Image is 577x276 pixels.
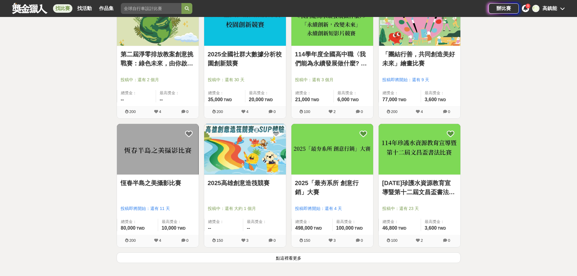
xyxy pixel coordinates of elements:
[379,124,460,175] img: Cover Image
[160,97,163,102] span: --
[224,98,232,102] span: TWD
[382,77,457,83] span: 投稿即將開始：還有 9 天
[361,109,363,114] span: 0
[542,5,557,12] div: 高鎮能
[382,205,457,212] span: 投稿中：還有 23 天
[532,5,539,12] div: 高
[295,205,370,212] span: 投稿即將開始：還有 4 天
[136,226,144,231] span: TWD
[425,225,437,231] span: 3,600
[186,238,188,243] span: 0
[489,3,519,14] a: 辦比賽
[336,225,354,231] span: 100,000
[208,50,282,68] a: 2025全國社群大數據分析校園創新競賽
[249,97,264,102] span: 20,000
[383,225,397,231] span: 46,800
[162,219,195,225] span: 最高獎金：
[117,252,461,263] button: 點這裡看更多
[383,219,417,225] span: 總獎金：
[361,238,363,243] span: 0
[246,109,248,114] span: 4
[421,238,423,243] span: 2
[217,238,223,243] span: 150
[204,124,286,175] img: Cover Image
[129,238,136,243] span: 200
[246,238,248,243] span: 3
[295,178,370,197] a: 2025「最夯系所 創意行銷」大賽
[121,178,195,188] a: 恆春半島之美攝影比賽
[121,90,152,96] span: 總獎金：
[425,219,457,225] span: 最高獎金：
[311,98,319,102] span: TWD
[159,238,161,243] span: 4
[129,109,136,114] span: 200
[313,226,322,231] span: TWD
[295,219,329,225] span: 總獎金：
[121,205,195,212] span: 投稿即將開始：還有 11 天
[295,77,370,83] span: 投稿中：還有 3 個月
[448,238,450,243] span: 0
[382,178,457,197] a: [DATE]珍護水資源教育宣導暨第十二屆文昌盃書法比賽
[53,4,72,13] a: 找比賽
[121,225,136,231] span: 80,000
[350,98,359,102] span: TWD
[448,109,450,114] span: 0
[425,97,437,102] span: 3,600
[527,4,529,8] span: 9
[421,109,423,114] span: 4
[391,109,398,114] span: 200
[383,97,397,102] span: 77,000
[333,109,336,114] span: 2
[291,124,373,175] img: Cover Image
[159,109,161,114] span: 4
[304,238,310,243] span: 150
[264,98,273,102] span: TWD
[121,219,154,225] span: 總獎金：
[75,4,94,13] a: 找活動
[208,178,282,188] a: 2025高雄創意造筏競賽
[249,90,282,96] span: 最高獎金：
[121,77,195,83] span: 投稿中：還有 2 個月
[121,50,195,68] a: 第二屆淨零排放教案創意挑戰賽：綠色未來，由你啟動！
[304,109,310,114] span: 100
[336,219,370,225] span: 最高獎金：
[295,50,370,68] a: 114學年度全國高中職〈我們能為永續發展做什麼? 〉「永續創新，改變未來」永續創新短影片競賽
[383,90,417,96] span: 總獎金：
[186,109,188,114] span: 0
[354,226,363,231] span: TWD
[97,4,116,13] a: 作品集
[295,97,310,102] span: 21,000
[208,205,282,212] span: 投稿中：還有 大約 1 個月
[337,97,350,102] span: 6,000
[438,226,446,231] span: TWD
[247,219,282,225] span: 最高獎金：
[438,98,446,102] span: TWD
[295,225,313,231] span: 498,000
[337,90,370,96] span: 最高獎金：
[208,219,240,225] span: 總獎金：
[398,98,406,102] span: TWD
[121,3,181,14] input: 全球自行車設計比賽
[208,90,241,96] span: 總獎金：
[217,109,223,114] span: 200
[247,225,250,231] span: --
[274,238,276,243] span: 0
[425,90,457,96] span: 最高獎金：
[398,226,406,231] span: TWD
[208,77,282,83] span: 投稿中：還有 30 天
[177,226,185,231] span: TWD
[333,238,336,243] span: 3
[162,225,177,231] span: 10,000
[382,50,457,68] a: 「團結行善，共同創造美好未來」繪畫比賽
[208,225,211,231] span: --
[208,97,223,102] span: 35,000
[121,97,124,102] span: --
[295,90,330,96] span: 總獎金：
[274,109,276,114] span: 0
[117,124,199,175] img: Cover Image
